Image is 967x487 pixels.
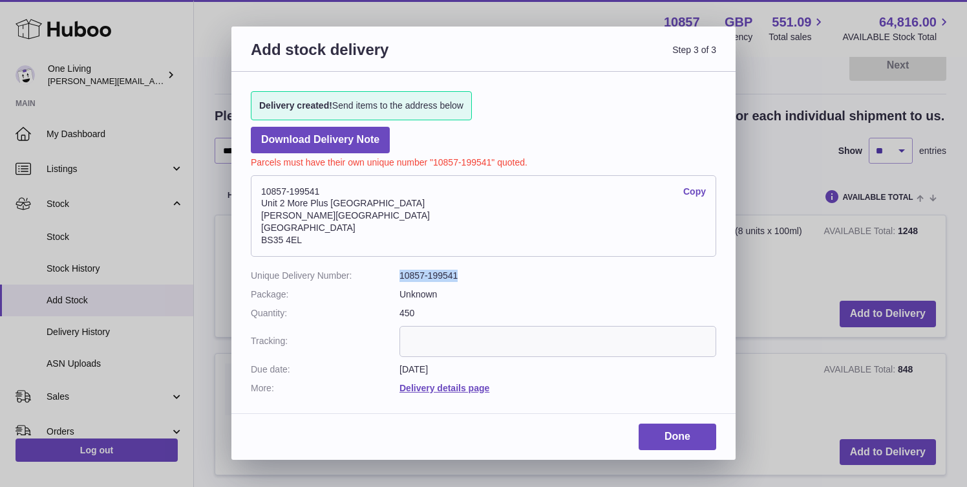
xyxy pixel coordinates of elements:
a: Delivery details page [399,383,489,393]
dd: 10857-199541 [399,270,716,282]
dd: [DATE] [399,363,716,376]
address: 10857-199541 Unit 2 More Plus [GEOGRAPHIC_DATA] [PERSON_NAME][GEOGRAPHIC_DATA] [GEOGRAPHIC_DATA] ... [251,175,716,257]
a: Done [639,424,716,450]
a: Copy [683,186,706,198]
dt: Due date: [251,363,399,376]
p: Parcels must have their own unique number "10857-199541" quoted. [251,153,716,169]
strong: Delivery created! [259,100,332,111]
dt: Package: [251,288,399,301]
dd: 450 [399,307,716,319]
a: Download Delivery Note [251,127,390,153]
dd: Unknown [399,288,716,301]
dt: Quantity: [251,307,399,319]
h3: Add stock delivery [251,39,483,75]
span: Send items to the address below [259,100,463,112]
dt: Unique Delivery Number: [251,270,399,282]
dt: More: [251,382,399,395]
span: Step 3 of 3 [483,39,716,75]
dt: Tracking: [251,326,399,357]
